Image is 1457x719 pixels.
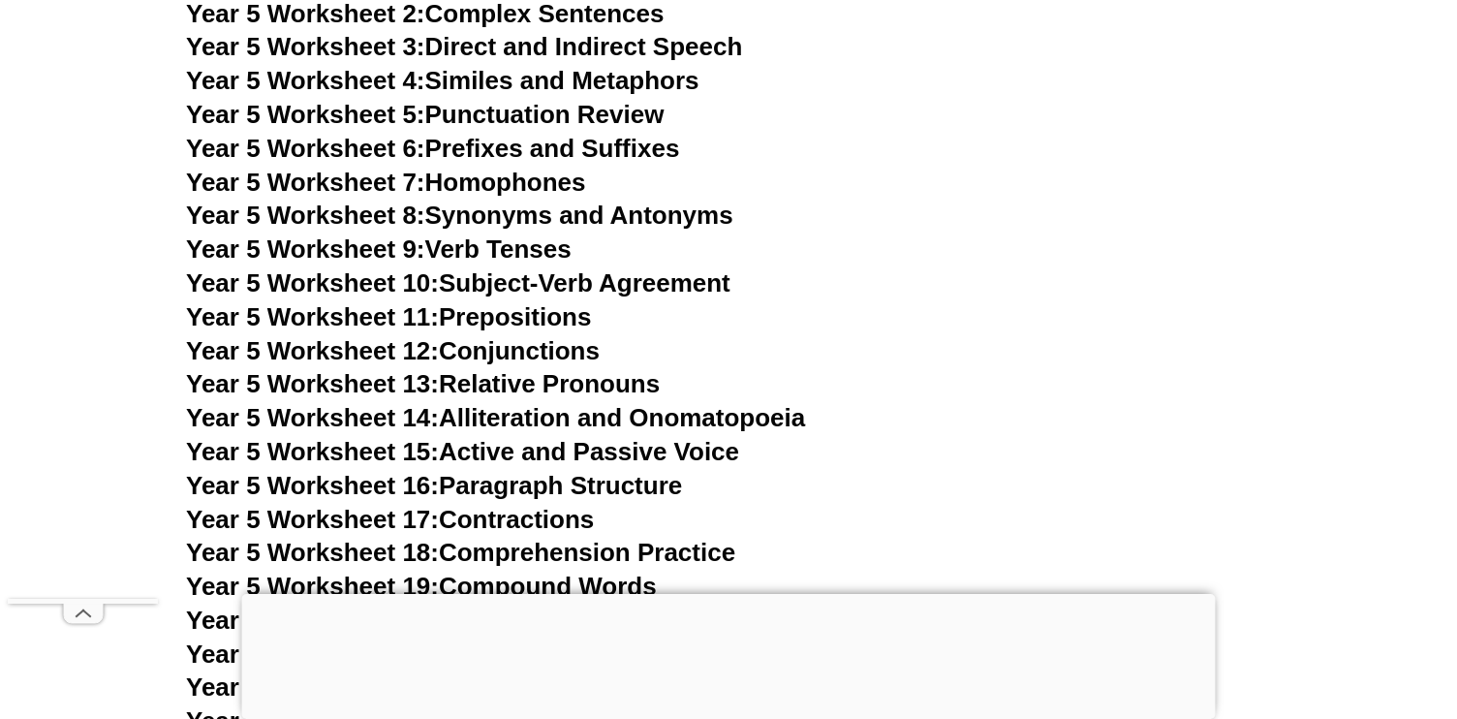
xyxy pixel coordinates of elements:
[186,437,439,466] span: Year 5 Worksheet 15:
[186,100,664,129] a: Year 5 Worksheet 5:Punctuation Review
[1125,500,1457,719] iframe: Chat Widget
[186,369,439,398] span: Year 5 Worksheet 13:
[186,538,439,567] span: Year 5 Worksheet 18:
[186,471,439,500] span: Year 5 Worksheet 16:
[186,505,439,534] span: Year 5 Worksheet 17:
[186,168,586,197] a: Year 5 Worksheet 7:Homophones
[186,336,600,365] a: Year 5 Worksheet 12:Conjunctions
[186,403,805,432] a: Year 5 Worksheet 14:Alliteration and Onomatopoeia
[186,168,425,197] span: Year 5 Worksheet 7:
[186,471,682,500] a: Year 5 Worksheet 16:Paragraph Structure
[186,302,439,331] span: Year 5 Worksheet 11:
[186,268,439,297] span: Year 5 Worksheet 10:
[186,538,735,567] a: Year 5 Worksheet 18:Comprehension Practice
[186,672,439,702] span: Year 5 Worksheet 22:
[186,234,572,264] a: Year 5 Worksheet 9:Verb Tenses
[186,336,439,365] span: Year 5 Worksheet 12:
[186,403,439,432] span: Year 5 Worksheet 14:
[186,640,739,669] a: Year 5 Worksheet 21:Hyphenation and Dashes
[186,134,679,163] a: Year 5 Worksheet 6:Prefixes and Suffixes
[186,369,660,398] a: Year 5 Worksheet 13:Relative Pronouns
[186,201,733,230] a: Year 5 Worksheet 8:Synonyms and Antonyms
[186,32,742,61] a: Year 5 Worksheet 3:Direct and Indirect Speech
[186,201,425,230] span: Year 5 Worksheet 8:
[186,66,699,95] a: Year 5 Worksheet 4:Similes and Metaphors
[8,36,158,599] iframe: Advertisement
[186,572,439,601] span: Year 5 Worksheet 19:
[186,572,657,601] a: Year 5 Worksheet 19:Compound Words
[186,268,730,297] a: Year 5 Worksheet 10:Subject-Verb Agreement
[186,234,425,264] span: Year 5 Worksheet 9:
[186,134,425,163] span: Year 5 Worksheet 6:
[242,594,1216,714] iframe: Advertisement
[186,672,790,702] a: Year 5 Worksheet 22:Formal vs Informal Language
[186,302,591,331] a: Year 5 Worksheet 11:Prepositions
[186,437,739,466] a: Year 5 Worksheet 15:Active and Passive Voice
[186,505,594,534] a: Year 5 Worksheet 17:Contractions
[186,66,425,95] span: Year 5 Worksheet 4:
[186,32,425,61] span: Year 5 Worksheet 3:
[186,100,425,129] span: Year 5 Worksheet 5:
[186,606,439,635] span: Year 5 Worksheet 20:
[186,640,439,669] span: Year 5 Worksheet 21:
[186,606,676,635] a: Year 5 Worksheet 20:Idioms and Phrases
